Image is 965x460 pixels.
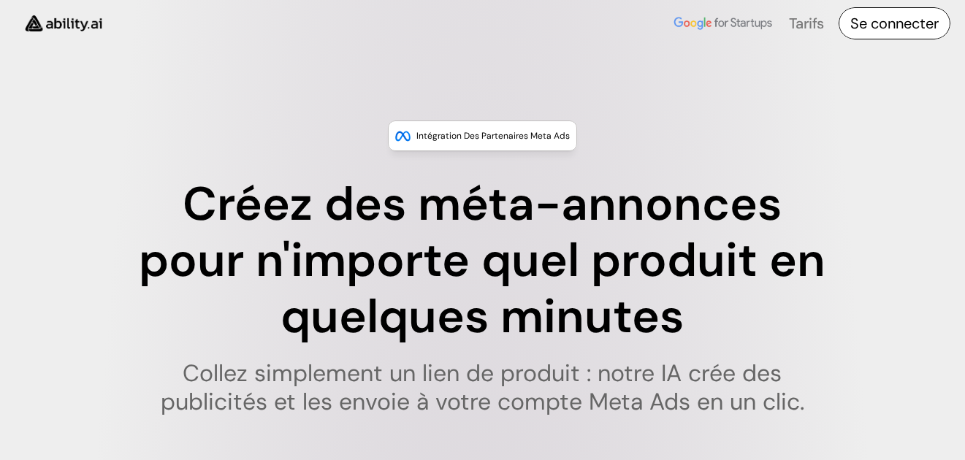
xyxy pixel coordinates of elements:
[140,174,838,347] font: Créez des méta-annonces pour n'importe quel produit en quelques minutes
[161,358,804,416] font: Collez simplement un lien de produit : notre IA crée des publicités et les envoie à votre compte ...
[416,130,570,142] font: Intégration des partenaires Meta Ads
[839,7,950,39] a: Se connecter
[850,14,939,33] font: Se connecter
[789,14,824,33] a: Tarifs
